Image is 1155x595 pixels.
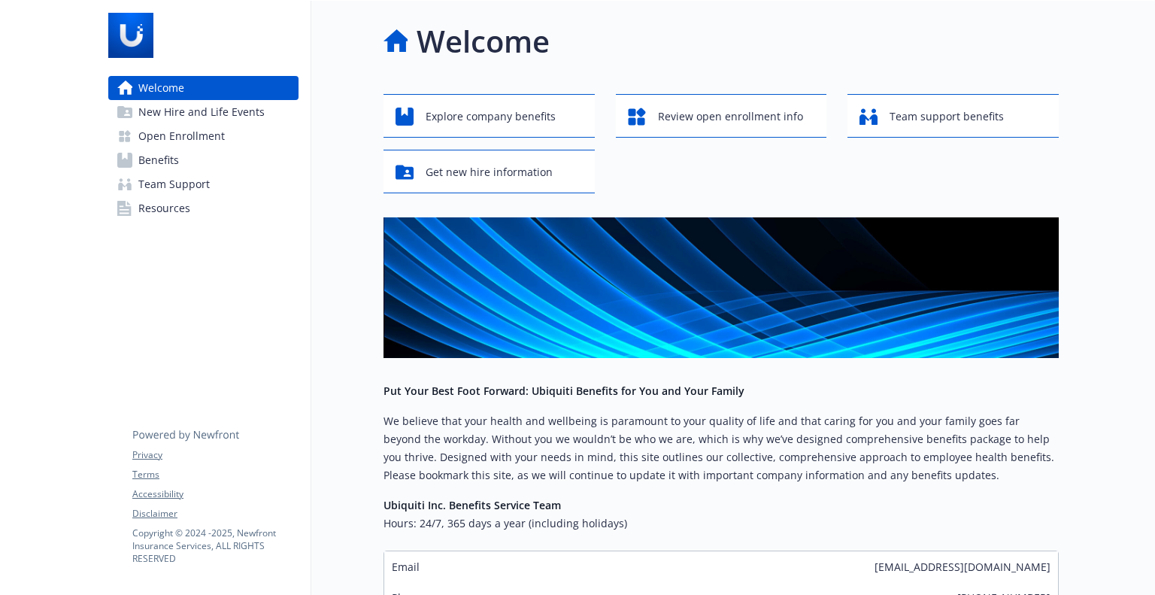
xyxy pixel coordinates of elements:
[383,412,1059,484] p: We believe that your health and wellbeing is paramount to your quality of life and that caring fo...
[383,515,1059,533] h6: Hours: 24/7, 365 days a year (including holidays)​
[132,487,298,501] a: Accessibility
[426,102,556,131] span: Explore company benefits
[616,94,827,138] button: Review open enrollment info
[138,196,190,220] span: Resources
[875,559,1050,575] span: [EMAIL_ADDRESS][DOMAIN_NAME]
[108,76,299,100] a: Welcome
[132,527,298,565] p: Copyright © 2024 - 2025 , Newfront Insurance Services, ALL RIGHTS RESERVED
[138,172,210,196] span: Team Support
[108,124,299,148] a: Open Enrollment
[417,19,550,64] h1: Welcome
[138,76,184,100] span: Welcome
[383,384,744,398] strong: Put Your Best Foot Forward: Ubiquiti Benefits for You and Your Family
[383,94,595,138] button: Explore company benefits
[658,102,803,131] span: Review open enrollment info
[383,150,595,193] button: Get new hire information
[847,94,1059,138] button: Team support benefits
[132,507,298,521] a: Disclaimer
[890,102,1004,131] span: Team support benefits
[392,559,420,575] span: Email
[383,217,1059,358] img: overview page banner
[138,100,265,124] span: New Hire and Life Events
[132,448,298,462] a: Privacy
[383,498,561,512] strong: Ubiquiti Inc. Benefits Service Team
[108,100,299,124] a: New Hire and Life Events
[132,468,298,481] a: Terms
[108,148,299,172] a: Benefits
[108,172,299,196] a: Team Support
[138,124,225,148] span: Open Enrollment
[108,196,299,220] a: Resources
[426,158,553,187] span: Get new hire information
[138,148,179,172] span: Benefits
